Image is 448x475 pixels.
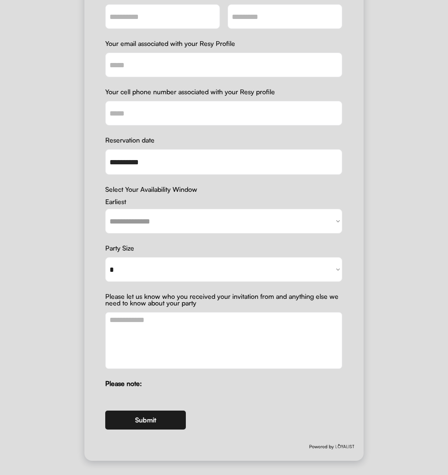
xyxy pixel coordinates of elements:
div: Earliest [105,198,342,205]
img: Group%2048096278.svg [309,442,354,451]
div: Your cell phone number associated with your Resy profile [105,89,342,95]
div: Reservation date [105,137,342,143]
div: Please let us know who you received your invitation from and anything else we need to know about ... [105,293,342,306]
div: Party Size [105,245,342,251]
div: Select Your Availability Window [105,186,342,193]
div: Submit [135,417,156,423]
div: Your email associated with your Resy Profile [105,40,342,47]
div: Please note: [105,380,342,387]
